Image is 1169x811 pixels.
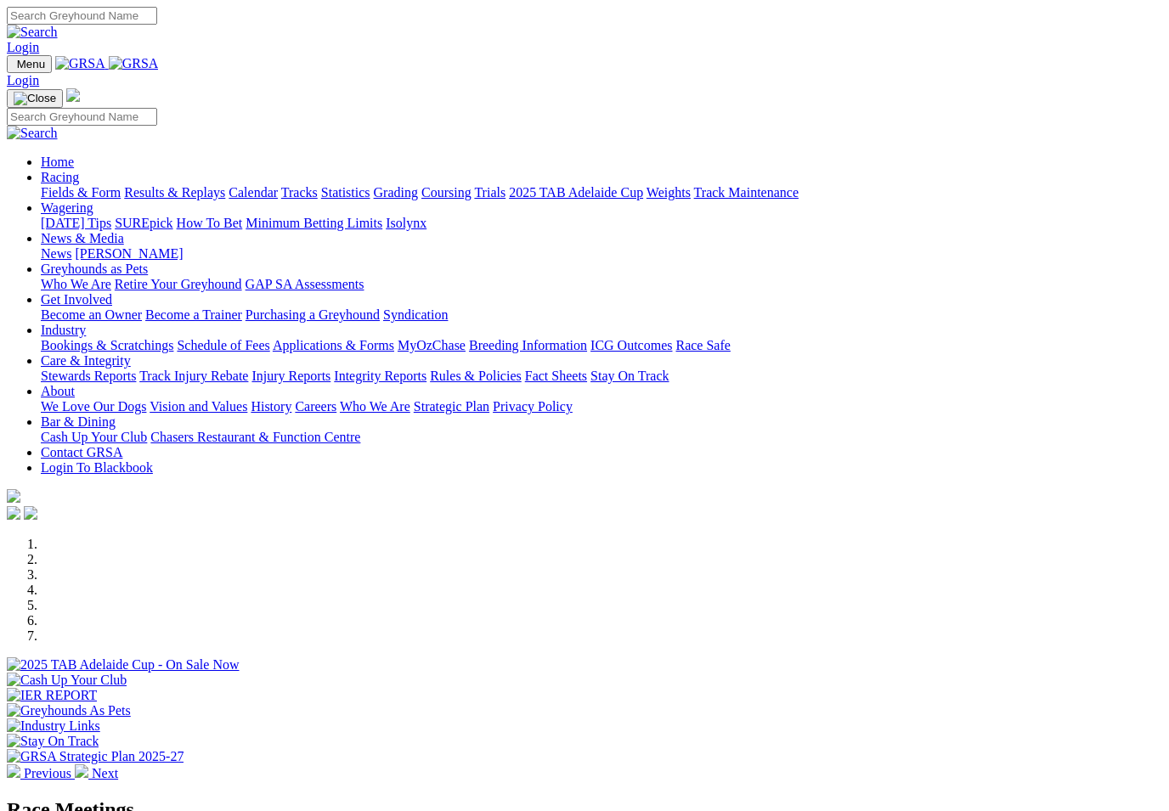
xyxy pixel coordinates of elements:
[41,399,146,414] a: We Love Our Dogs
[386,216,426,230] a: Isolynx
[509,185,643,200] a: 2025 TAB Adelaide Cup
[41,353,131,368] a: Care & Integrity
[7,764,20,778] img: chevron-left-pager-white.svg
[398,338,466,352] a: MyOzChase
[7,489,20,503] img: logo-grsa-white.png
[41,246,71,261] a: News
[92,766,118,780] span: Next
[41,262,148,276] a: Greyhounds as Pets
[41,430,147,444] a: Cash Up Your Club
[115,216,172,230] a: SUREpick
[251,369,330,383] a: Injury Reports
[41,170,79,184] a: Racing
[24,766,71,780] span: Previous
[41,338,1162,353] div: Industry
[7,688,97,703] img: IER REPORT
[41,307,1162,323] div: Get Involved
[41,430,1162,445] div: Bar & Dining
[251,399,291,414] a: History
[41,369,1162,384] div: Care & Integrity
[229,185,278,200] a: Calendar
[24,506,37,520] img: twitter.svg
[7,25,58,40] img: Search
[139,369,248,383] a: Track Injury Rebate
[41,246,1162,262] div: News & Media
[17,58,45,70] span: Menu
[7,73,39,87] a: Login
[7,55,52,73] button: Toggle navigation
[41,185,1162,200] div: Racing
[7,734,99,749] img: Stay On Track
[66,88,80,102] img: logo-grsa-white.png
[41,277,1162,292] div: Greyhounds as Pets
[7,657,240,673] img: 2025 TAB Adelaide Cup - On Sale Now
[7,7,157,25] input: Search
[421,185,472,200] a: Coursing
[41,445,122,459] a: Contact GRSA
[41,384,75,398] a: About
[177,338,269,352] a: Schedule of Fees
[41,277,111,291] a: Who We Are
[75,246,183,261] a: [PERSON_NAME]
[7,108,157,126] input: Search
[7,40,39,54] a: Login
[469,338,587,352] a: Breeding Information
[150,399,247,414] a: Vision and Values
[75,764,88,778] img: chevron-right-pager-white.svg
[675,338,730,352] a: Race Safe
[273,338,394,352] a: Applications & Forms
[281,185,318,200] a: Tracks
[383,307,448,322] a: Syndication
[246,277,364,291] a: GAP SA Assessments
[7,766,75,780] a: Previous
[321,185,370,200] a: Statistics
[246,307,380,322] a: Purchasing a Greyhound
[124,185,225,200] a: Results & Replays
[41,200,93,215] a: Wagering
[41,216,1162,231] div: Wagering
[41,369,136,383] a: Stewards Reports
[75,766,118,780] a: Next
[41,231,124,245] a: News & Media
[7,718,100,734] img: Industry Links
[41,399,1162,414] div: About
[41,338,173,352] a: Bookings & Scratchings
[590,369,669,383] a: Stay On Track
[41,292,112,307] a: Get Involved
[414,399,489,414] a: Strategic Plan
[7,126,58,141] img: Search
[55,56,105,71] img: GRSA
[41,460,153,475] a: Login To Blackbook
[334,369,426,383] a: Integrity Reports
[177,216,243,230] a: How To Bet
[295,399,336,414] a: Careers
[7,749,184,764] img: GRSA Strategic Plan 2025-27
[7,506,20,520] img: facebook.svg
[41,323,86,337] a: Industry
[474,185,505,200] a: Trials
[150,430,360,444] a: Chasers Restaurant & Function Centre
[493,399,573,414] a: Privacy Policy
[41,185,121,200] a: Fields & Form
[41,307,142,322] a: Become an Owner
[340,399,410,414] a: Who We Are
[430,369,522,383] a: Rules & Policies
[590,338,672,352] a: ICG Outcomes
[694,185,799,200] a: Track Maintenance
[115,277,242,291] a: Retire Your Greyhound
[109,56,159,71] img: GRSA
[41,155,74,169] a: Home
[525,369,587,383] a: Fact Sheets
[41,414,116,429] a: Bar & Dining
[14,92,56,105] img: Close
[647,185,691,200] a: Weights
[246,216,382,230] a: Minimum Betting Limits
[7,673,127,688] img: Cash Up Your Club
[7,89,63,108] button: Toggle navigation
[7,703,131,718] img: Greyhounds As Pets
[145,307,242,322] a: Become a Trainer
[374,185,418,200] a: Grading
[41,216,111,230] a: [DATE] Tips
